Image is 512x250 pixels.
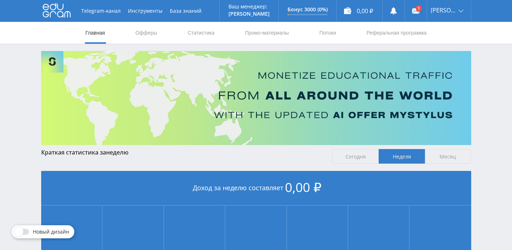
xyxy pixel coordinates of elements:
a: Статистика [187,22,215,44]
a: Главная [85,22,106,44]
span: Новый дизайн [33,229,69,235]
div: Краткая статистика за [41,149,325,156]
span: неделю [106,148,129,156]
span: 0,00 ₽ [285,179,321,196]
a: Реферальная программа [366,22,427,44]
a: Потоки [318,22,337,44]
span: Сегодня [332,149,379,164]
div: Доход за неделю составляет [41,171,471,206]
p: Бонус 3000 (0%) [288,7,328,12]
p: Ваш менеджер: [228,4,270,9]
span: Неделя [379,149,425,164]
span: Месяц [425,149,471,164]
span: [PERSON_NAME] [431,7,456,13]
a: Промо-материалы [244,22,289,44]
p: [PERSON_NAME] [228,11,270,17]
a: Офферы [135,22,158,44]
img: Banner [41,51,471,145]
